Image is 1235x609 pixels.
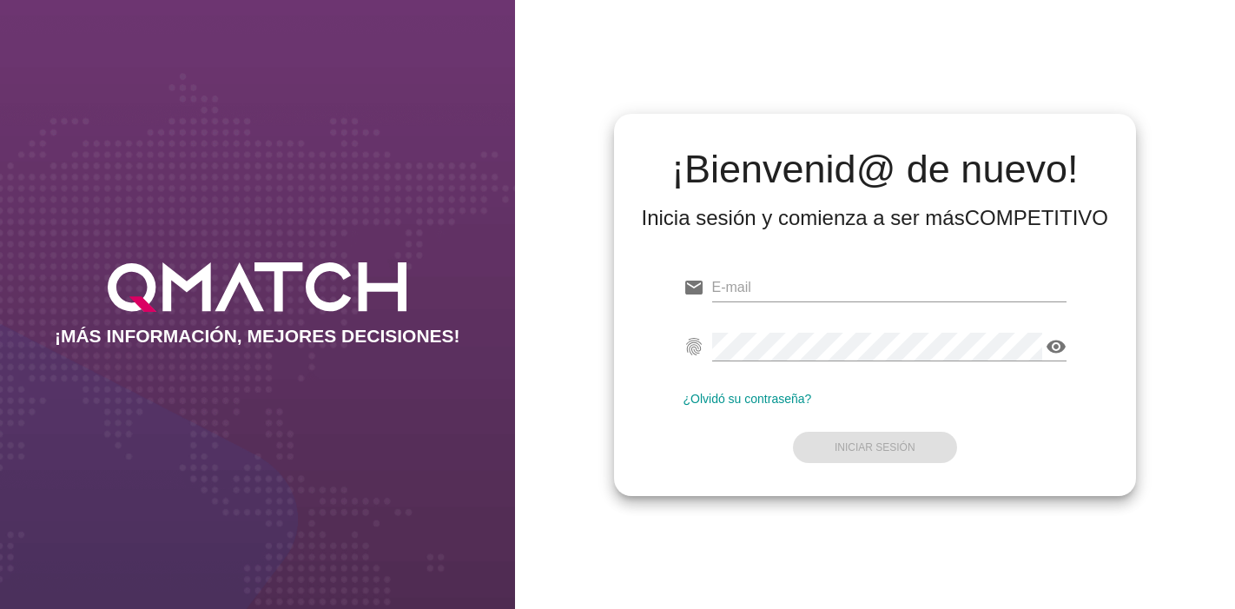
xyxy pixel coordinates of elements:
i: visibility [1046,336,1067,357]
i: email [684,277,704,298]
a: ¿Olvidó su contraseña? [684,392,812,406]
h2: ¡MÁS INFORMACIÓN, MEJORES DECISIONES! [55,326,460,347]
h2: ¡Bienvenid@ de nuevo! [642,149,1109,190]
i: fingerprint [684,336,704,357]
input: E-mail [712,274,1067,301]
strong: COMPETITIVO [965,206,1108,229]
div: Inicia sesión y comienza a ser más [642,204,1109,232]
